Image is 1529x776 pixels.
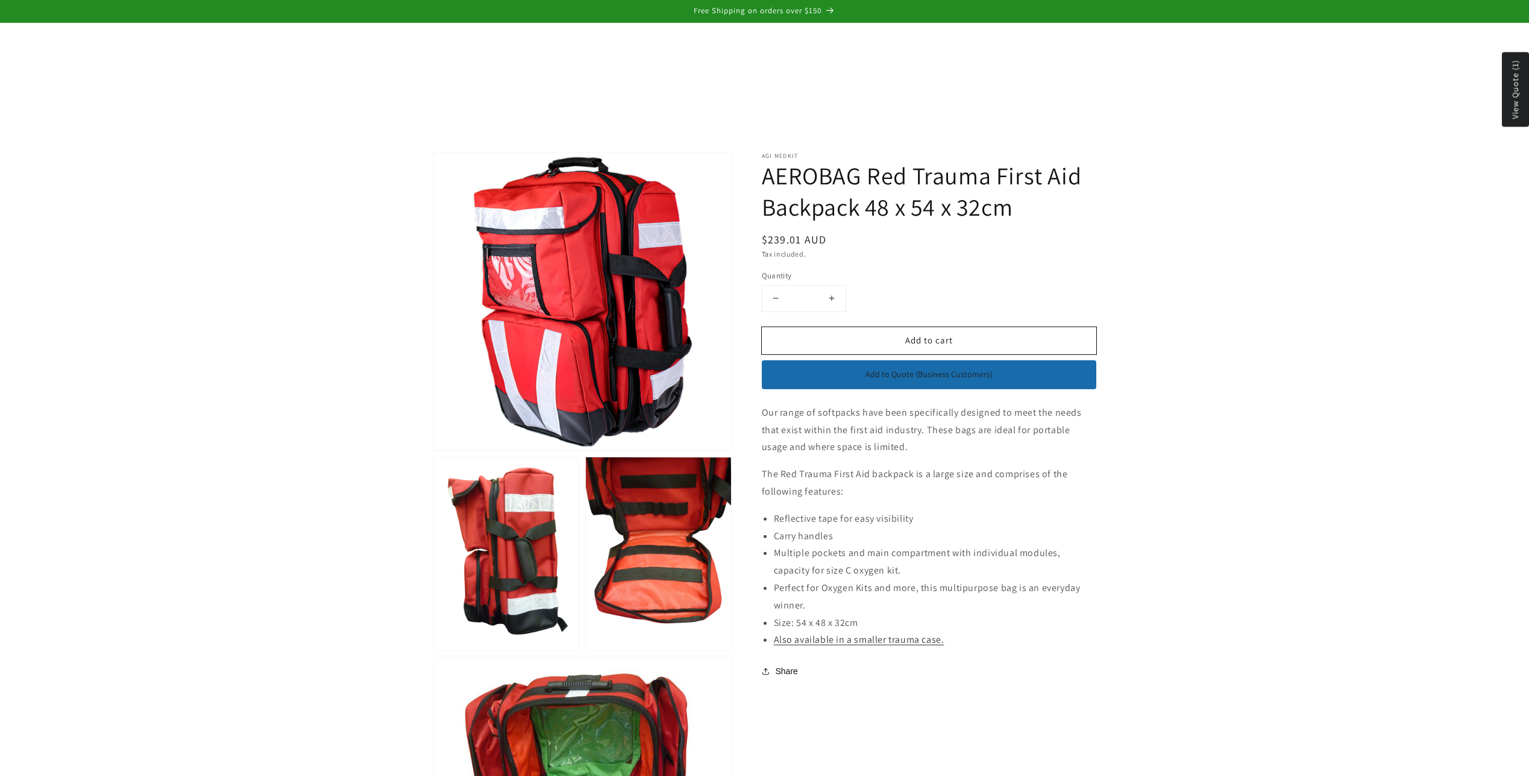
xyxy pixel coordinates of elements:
[774,580,1096,615] li: Perfect for Oxygen Kits and more, this multipurpose bag is an everyday winner.
[774,545,1096,580] li: Multiple pockets and main compartment with individual modules, capacity for size C oxygen kit.
[905,334,953,345] span: Add to cart
[762,152,1096,160] p: AGI MedKit
[762,360,1096,389] button: Add to Quote (Business Customers)
[762,233,827,246] span: $239.01 AUD
[762,160,1096,222] h1: AEROBAG Red Trauma First Aid Backpack 48 x 54 x 32cm
[762,269,985,281] label: Quantity
[774,527,1096,545] li: Carry handles
[762,248,1096,260] div: Tax included.
[762,466,1096,501] p: The Red Trauma First Aid backpack is a large size and comprises of the following features:
[762,327,1096,354] button: Add to cart
[762,404,1096,455] p: Our range of softpacks have been specifically designed to meet the needs that exist within the fi...
[774,633,944,646] a: Also available in a smaller trauma case.
[774,510,1096,527] li: Reflective tape for easy visibility
[1502,52,1529,127] button: View Quote (1)
[762,664,802,678] button: Share
[12,6,1517,16] p: Free Shipping on orders over $150
[774,614,1096,631] li: Size: 54 x 48 x 32cm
